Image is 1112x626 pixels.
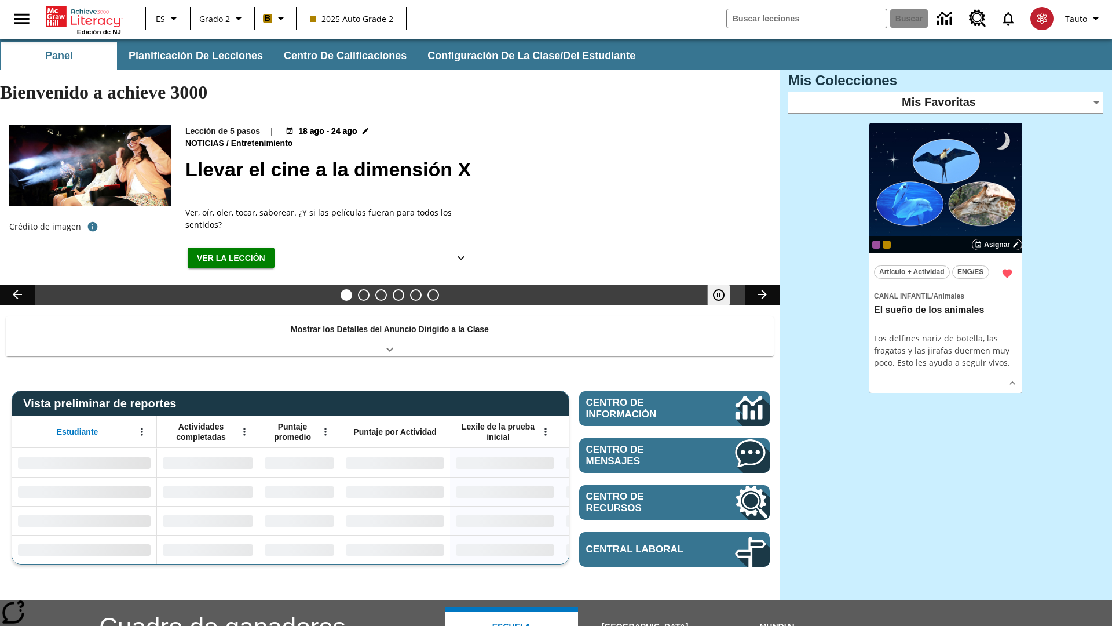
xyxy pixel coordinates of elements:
span: Asignar [984,239,1010,250]
button: Diapositiva 3 Modas que pasaron de moda [375,289,387,301]
div: Sin datos, [259,506,340,535]
button: Remover de Favoritas [997,263,1018,284]
img: avatar image [1030,7,1054,30]
a: Portada [46,5,121,28]
button: Carrusel de lecciones, seguir [745,285,780,305]
span: 18 ago - 24 ago [298,125,357,137]
button: Configuración de la clase/del estudiante [418,42,645,70]
div: Sin datos, [259,477,340,506]
span: ENG/ES [957,266,983,278]
div: Sin datos, [157,448,259,477]
span: / [931,292,933,300]
div: Mostrar los Detalles del Anuncio Dirigido a la Clase [6,316,774,356]
button: Artículo + Actividad [874,265,950,279]
a: Centro de mensajes [579,438,770,473]
span: Tema: Canal Infantil/Animales [874,289,1018,302]
span: Central laboral [586,544,700,555]
span: Artículo + Actividad [879,266,945,278]
span: Estudiante [57,427,98,437]
div: Ver, oír, oler, tocar, saborear. ¿Y si las películas fueran para todos los sentidos? [185,206,475,231]
div: Sin datos, [259,448,340,477]
div: Mis Favoritas [788,92,1103,114]
button: Diapositiva 6 Una idea, mucho trabajo [427,289,439,301]
button: Abrir menú [537,423,554,441]
button: Ver más [1004,374,1021,392]
button: Ver la lección [188,248,275,269]
p: Lección de 5 pasos [185,125,260,137]
button: Diapositiva 5 ¿Cuál es la gran idea? [410,289,422,301]
p: Crédito de imagen [9,221,81,232]
a: Centro de información [930,3,962,35]
div: Sin datos, [157,506,259,535]
button: Abrir menú [236,423,253,441]
span: / [226,139,229,148]
div: Portada [46,4,121,35]
div: Sin datos, [157,535,259,564]
button: Crédito de foto: The Asahi Shimbun vía Getty Images [81,216,104,237]
button: Escoja un nuevo avatar [1023,3,1060,34]
button: Diapositiva 2 ¿Lo quieres con papas fritas? [358,289,370,301]
button: Ver más [449,248,473,269]
a: Central laboral [579,532,770,567]
div: Pausar [707,285,742,305]
div: Sin datos, [560,535,670,564]
span: Puntaje promedio [265,421,320,442]
input: Buscar campo [727,9,887,28]
span: Animales [933,292,964,300]
span: ES [156,13,165,25]
a: Centro de recursos, Se abrirá en una pestaña nueva. [579,485,770,520]
div: Sin datos, [560,506,670,535]
h2: Llevar el cine a la dimensión X [185,155,766,184]
span: Actividades completadas [163,421,239,442]
span: Lexile de la prueba inicial [456,421,540,442]
button: Boost El color de la clase es anaranjado claro. Cambiar el color de la clase. [258,8,292,29]
button: Planificación de lecciones [119,42,272,70]
button: Panel [1,42,117,70]
div: lesson details [869,123,1022,394]
span: Centro de recursos [586,491,700,514]
span: Puntaje por Actividad [353,427,436,437]
h3: El sueño de los animales [874,304,1018,316]
button: Diapositiva 4 ¿Los autos del futuro? [393,289,404,301]
button: Perfil/Configuración [1060,8,1107,29]
p: Mostrar los Detalles del Anuncio Dirigido a la Clase [291,323,489,336]
img: El panel situado frente a los asientos rocía con agua nebulizada al feliz público en un cine equi... [9,125,171,206]
span: Noticias [185,137,226,150]
span: Edición de NJ [77,28,121,35]
div: OL 2025 Auto Grade 3 [872,241,880,249]
button: 18 ago - 24 ago Elegir fechas [283,125,372,137]
span: B [265,11,270,26]
span: 2025 Auto Grade 2 [310,13,393,25]
span: Entretenimiento [231,137,295,150]
a: Centro de recursos, Se abrirá en una pestaña nueva. [962,3,993,34]
span: Canal Infantil [874,292,931,300]
span: Centro de información [586,397,696,420]
span: Tauto [1065,13,1087,25]
button: Abrir menú [133,423,151,441]
span: Centro de mensajes [586,444,700,467]
div: Los delfines nariz de botella, las fragatas y las jirafas duermen muy poco. Esto les ayuda a segu... [874,332,1018,369]
span: Grado 2 [199,13,230,25]
a: Centro de información [579,391,770,426]
button: Abrir menú [317,423,334,441]
div: Sin datos, [259,535,340,564]
button: Asignar Elegir fechas [972,239,1022,250]
span: Vista preliminar de reportes [23,397,182,410]
div: New 2025 class [883,241,891,249]
button: Pausar [707,285,730,305]
div: Sin datos, [560,477,670,506]
button: Grado: Grado 2, Elige un grado [195,8,250,29]
span: | [269,125,274,137]
div: Sin datos, [157,477,259,506]
button: Abrir el menú lateral [5,2,39,36]
div: Sin datos, [560,448,670,477]
button: Lenguaje: ES, Selecciona un idioma [149,8,186,29]
button: Centro de calificaciones [275,42,416,70]
h3: Mis Colecciones [788,72,1103,89]
button: ENG/ES [952,265,989,279]
button: Diapositiva 1 Llevar el cine a la dimensión X [341,289,352,301]
a: Notificaciones [993,3,1023,34]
